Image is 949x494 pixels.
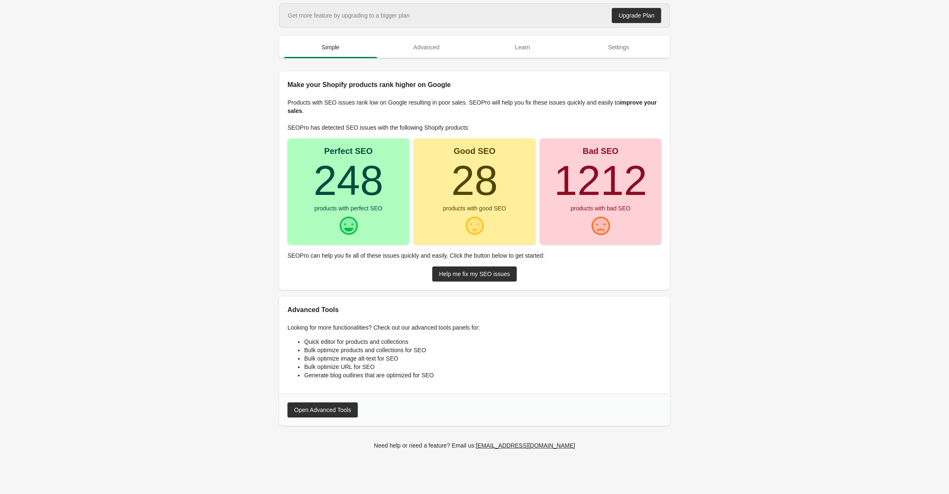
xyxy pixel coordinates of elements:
[451,157,498,204] turbo-frame: 28
[304,346,662,354] li: Bulk optimize products and collections for SEO
[324,147,373,155] div: Perfect SEO
[554,157,647,204] turbo-frame: 1212
[472,438,578,453] a: [EMAIL_ADDRESS][DOMAIN_NAME]
[304,354,662,363] li: Bulk optimize image alt-text for SEO
[287,402,358,417] button: Open Advanced Tools
[439,271,510,277] div: Help me fix my SEO issues
[380,40,473,55] span: Advanced
[288,11,410,20] div: Get more feature by upgrading to a bigger plan
[379,36,475,58] button: Advanced
[474,36,571,58] button: Learn
[284,40,377,55] span: Simple
[443,205,506,211] div: products with good SEO
[287,251,662,260] p: SEOPro can help you fix all of these issues quickly and easily. Click the button below to get sta...
[294,407,351,413] div: Open Advanced Tools
[572,40,665,55] span: Settings
[476,442,575,449] div: [EMAIL_ADDRESS][DOMAIN_NAME]
[571,36,667,58] button: Settings
[314,205,382,211] div: products with perfect SEO
[612,8,661,23] a: Upgrade Plan
[279,315,670,394] div: Looking for more functionalities? Check out our advanced tools panels for:
[287,80,662,90] h2: Make your Shopify products rank higher on Google
[287,123,662,132] p: SEOPro has detected SEO issues with the following Shopify products:
[304,371,662,379] li: Generate blog outlines that are optimized for SEO
[618,12,654,19] div: Upgrade Plan
[304,363,662,371] li: Bulk optimize URL for SEO
[313,157,383,204] turbo-frame: 248
[432,266,517,282] a: Help me fix my SEO issues
[287,305,662,315] h2: Advanced Tools
[304,338,662,346] li: Quick editor for products and collections
[571,205,631,211] div: products with bad SEO
[583,147,619,155] div: Bad SEO
[374,441,575,450] div: Need help or need a feature? Email us:
[287,98,662,115] p: Products with SEO issues rank low on Google resulting in poor sales. SEOPro will help you fix the...
[454,147,495,155] div: Good SEO
[476,40,569,55] span: Learn
[282,36,379,58] button: Simple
